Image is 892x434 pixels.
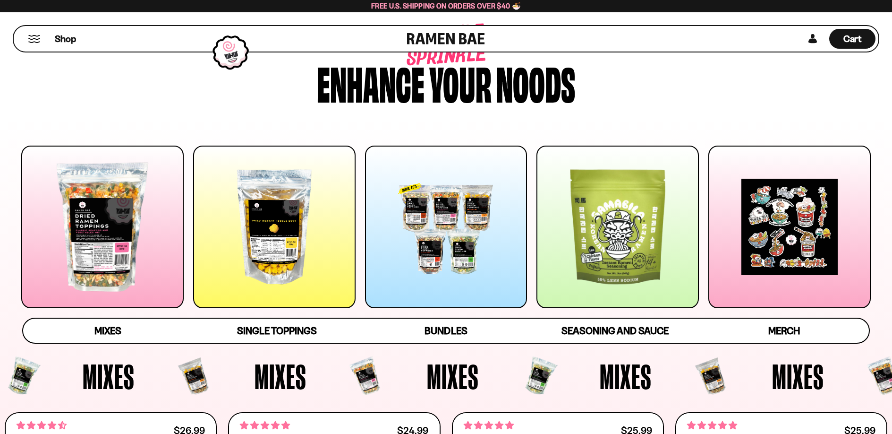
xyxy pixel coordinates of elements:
[255,359,306,394] span: Mixes
[361,319,530,343] a: Bundles
[600,359,652,394] span: Mixes
[687,419,737,432] span: 4.76 stars
[427,359,479,394] span: Mixes
[700,319,869,343] a: Merch
[317,60,425,104] div: Enhance
[768,325,800,337] span: Merch
[94,325,121,337] span: Mixes
[23,319,192,343] a: Mixes
[83,359,135,394] span: Mixes
[237,325,317,337] span: Single Toppings
[531,319,700,343] a: Seasoning and Sauce
[561,325,669,337] span: Seasoning and Sauce
[843,33,862,44] span: Cart
[28,35,41,43] button: Mobile Menu Trigger
[829,26,875,52] div: Cart
[371,1,521,10] span: Free U.S. Shipping on Orders over $40 🍜
[192,319,361,343] a: Single Toppings
[240,419,290,432] span: 4.76 stars
[464,419,514,432] span: 4.75 stars
[772,359,824,394] span: Mixes
[17,419,67,432] span: 4.68 stars
[496,60,575,104] div: noods
[429,60,492,104] div: your
[425,325,467,337] span: Bundles
[55,29,76,49] a: Shop
[55,33,76,45] span: Shop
